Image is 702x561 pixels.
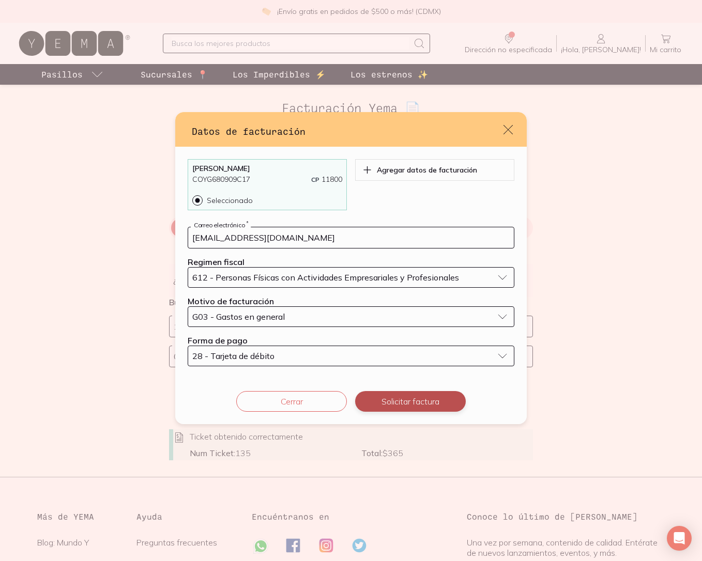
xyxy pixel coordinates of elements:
label: Regimen fiscal [188,257,245,267]
label: Motivo de facturación [188,296,274,306]
p: Seleccionado [207,196,253,205]
span: CP [311,176,319,183]
div: Open Intercom Messenger [667,526,692,551]
button: G03 - Gastos en general [188,306,514,327]
button: Cerrar [236,391,347,412]
label: Correo electrónico [191,221,251,228]
span: G03 - Gastos en general [192,313,285,321]
span: 612 - Personas Físicas con Actividades Empresariales y Profesionales [192,273,459,282]
button: Solicitar factura [355,391,466,412]
h3: Datos de facturación [192,124,502,138]
button: 28 - Tarjeta de débito [188,346,514,366]
p: COYG680909C17 [192,174,250,185]
p: Agregar datos de facturación [377,165,477,175]
span: 28 - Tarjeta de débito [192,352,274,360]
p: 11800 [311,174,342,185]
button: 612 - Personas Físicas con Actividades Empresariales y Profesionales [188,267,514,288]
p: [PERSON_NAME] [192,164,342,173]
div: default [175,112,527,424]
label: Forma de pago [188,335,248,346]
